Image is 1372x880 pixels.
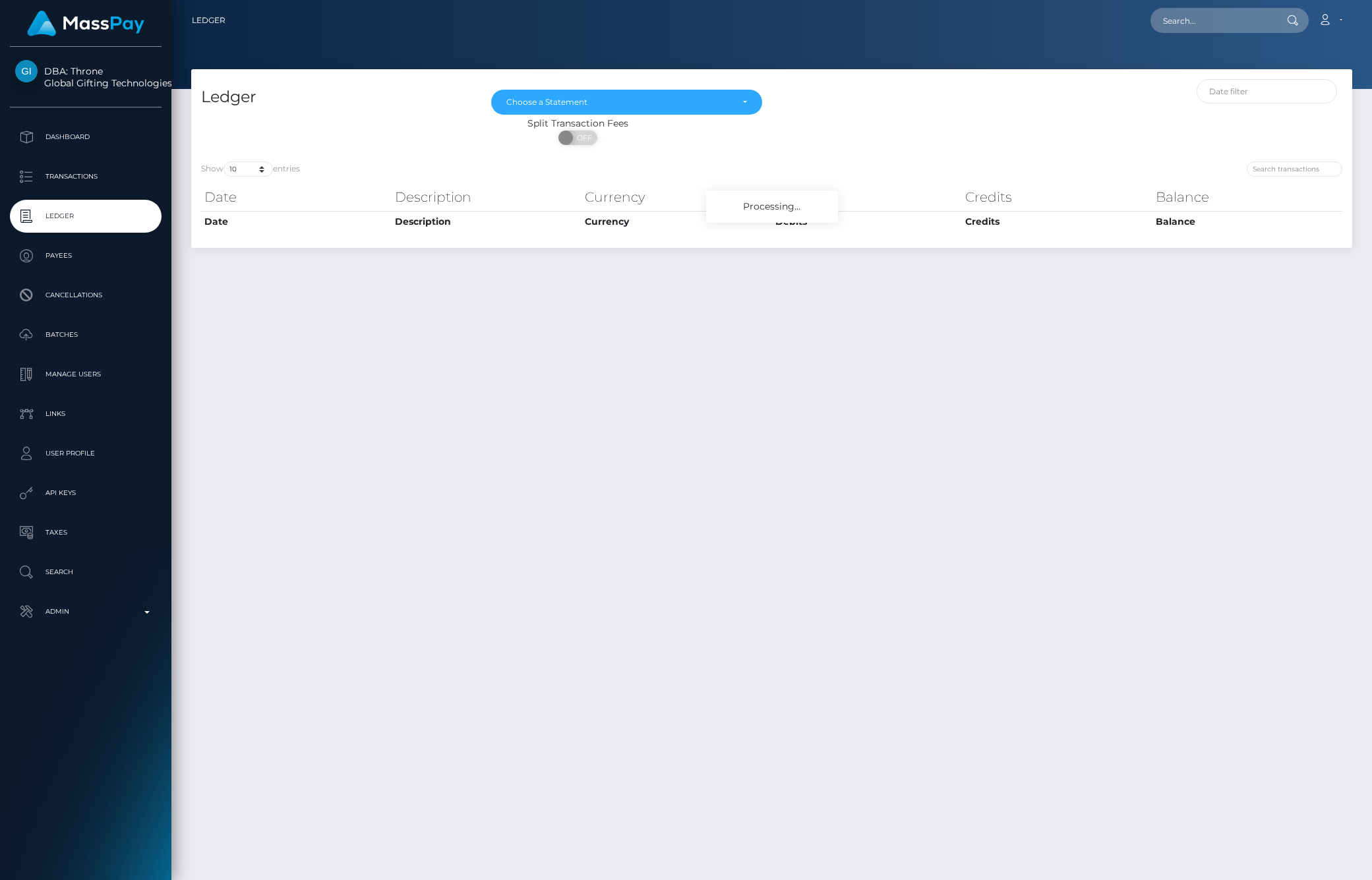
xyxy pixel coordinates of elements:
[1197,79,1337,103] input: Date filter
[191,117,965,131] div: Split Transaction Fees
[1150,8,1274,33] input: Search...
[1152,211,1343,232] th: Balance
[15,562,156,582] p: Search
[15,444,156,463] p: User Profile
[15,246,156,266] p: Payees
[15,523,156,543] p: Taxes
[10,279,162,312] a: Cancellations
[201,161,300,177] label: Show entries
[201,184,392,210] th: Date
[582,211,772,232] th: Currency
[10,358,162,391] a: Manage Users
[224,161,273,177] select: Showentries
[706,191,838,223] div: Processing...
[15,167,156,187] p: Transactions
[582,184,772,210] th: Currency
[1152,184,1343,210] th: Balance
[10,477,162,510] a: API Keys
[1247,161,1342,177] input: Search transactions
[27,11,144,36] img: MassPay Logo
[10,595,162,628] a: Admin
[10,397,162,430] a: Links
[15,365,156,384] p: Manage Users
[491,90,761,115] button: Choose a Statement
[15,285,156,305] p: Cancellations
[15,602,156,622] p: Admin
[392,211,582,232] th: Description
[10,121,162,154] a: Dashboard
[10,437,162,470] a: User Profile
[10,160,162,193] a: Transactions
[201,86,471,109] h4: Ledger
[506,97,731,107] div: Choose a Statement
[10,239,162,272] a: Payees
[10,516,162,549] a: Taxes
[10,318,162,351] a: Batches
[962,184,1152,210] th: Credits
[15,325,156,345] p: Batches
[10,200,162,233] a: Ledger
[962,211,1152,232] th: Credits
[15,206,156,226] p: Ledger
[392,184,582,210] th: Description
[566,131,599,145] span: OFF
[15,60,38,82] img: Global Gifting Technologies Inc
[15,483,156,503] p: API Keys
[192,7,225,34] a: Ledger
[10,556,162,589] a: Search
[772,211,963,232] th: Debits
[772,184,963,210] th: Debits
[201,211,392,232] th: Date
[15,127,156,147] p: Dashboard
[15,404,156,424] p: Links
[10,65,162,89] span: DBA: Throne Global Gifting Technologies Inc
